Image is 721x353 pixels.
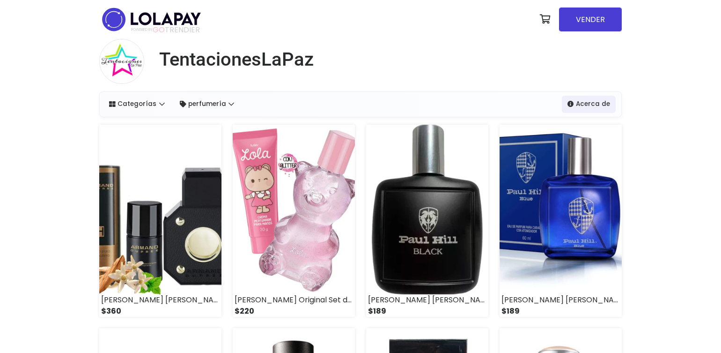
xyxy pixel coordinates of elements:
[233,306,355,317] div: $220
[152,48,314,71] a: TentacionesLaPaz
[500,125,622,294] img: small_1743455064882.webp
[103,96,170,113] a: Categorías
[99,125,221,317] a: [PERSON_NAME] [PERSON_NAME] Set de [GEOGRAPHIC_DATA] $360
[233,294,355,306] div: [PERSON_NAME] Original Set de Fragancia Para Mujer
[233,125,355,294] img: small_1748075537056.jpeg
[99,306,221,317] div: $360
[366,294,488,306] div: [PERSON_NAME] [PERSON_NAME] Black Colonia Spray Para Hombre
[153,24,165,35] span: GO
[366,125,488,294] img: small_1743455138087.webp
[233,125,355,317] a: [PERSON_NAME] Original Set de Fragancia Para Mujer $220
[366,306,488,317] div: $189
[131,27,153,32] span: POWERED BY
[159,48,314,71] h1: TentacionesLaPaz
[99,5,204,34] img: logo
[562,96,616,113] a: Acerca de
[99,294,221,306] div: [PERSON_NAME] [PERSON_NAME] Set de [GEOGRAPHIC_DATA]
[366,125,488,317] a: [PERSON_NAME] [PERSON_NAME] Black Colonia Spray Para Hombre $189
[99,39,144,84] img: small.png
[559,8,622,31] a: VENDER
[500,125,622,317] a: [PERSON_NAME] [PERSON_NAME] Blue [GEOGRAPHIC_DATA] $189
[500,294,622,306] div: [PERSON_NAME] [PERSON_NAME] Blue [GEOGRAPHIC_DATA]
[500,306,622,317] div: $189
[131,26,200,34] span: TRENDIER
[99,125,221,294] img: small_1755564503740.jpeg
[174,96,240,113] a: perfumería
